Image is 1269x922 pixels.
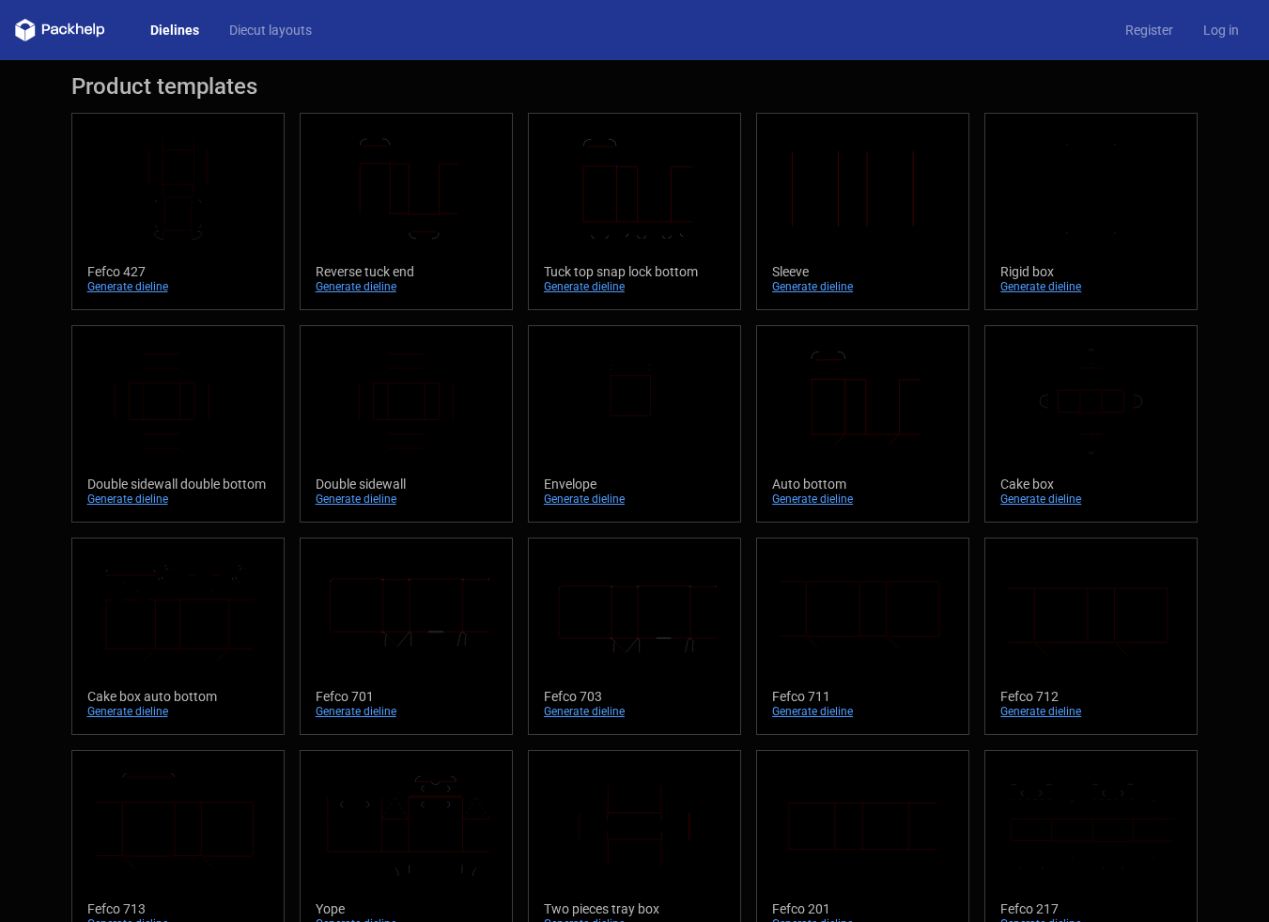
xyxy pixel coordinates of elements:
[528,113,741,310] a: Tuck top snap lock bottomGenerate dieline
[756,325,969,523] a: Auto bottomGenerate dieline
[316,279,497,294] div: Generate dieline
[87,704,269,719] div: Generate dieline
[300,538,513,735] a: Fefco 701Generate dieline
[316,477,497,492] div: Double sidewall
[87,477,269,492] div: Double sidewall double bottom
[300,113,513,310] a: Reverse tuck endGenerate dieline
[1000,689,1182,704] div: Fefco 712
[1000,279,1182,294] div: Generate dieline
[772,689,953,704] div: Fefco 711
[544,264,725,279] div: Tuck top snap lock bottom
[544,689,725,704] div: Fefco 703
[87,689,269,704] div: Cake box auto bottom
[984,113,1198,310] a: Rigid boxGenerate dieline
[772,279,953,294] div: Generate dieline
[71,113,285,310] a: Fefco 427Generate dieline
[71,75,1199,98] h1: Product templates
[1000,264,1182,279] div: Rigid box
[772,264,953,279] div: Sleeve
[87,492,269,507] div: Generate dieline
[316,689,497,704] div: Fefco 701
[772,477,953,492] div: Auto bottom
[1000,477,1182,492] div: Cake box
[756,538,969,735] a: Fefco 711Generate dieline
[772,901,953,916] div: Fefco 201
[87,279,269,294] div: Generate dieline
[1000,492,1182,507] div: Generate dieline
[214,21,327,39] a: Diecut layouts
[528,325,741,523] a: EnvelopeGenerate dieline
[544,704,725,719] div: Generate dieline
[135,21,214,39] a: Dielines
[544,279,725,294] div: Generate dieline
[984,325,1198,523] a: Cake boxGenerate dieline
[544,901,725,916] div: Two pieces tray box
[71,325,285,523] a: Double sidewall double bottomGenerate dieline
[544,492,725,507] div: Generate dieline
[772,492,953,507] div: Generate dieline
[528,538,741,735] a: Fefco 703Generate dieline
[300,325,513,523] a: Double sidewallGenerate dieline
[316,492,497,507] div: Generate dieline
[756,113,969,310] a: SleeveGenerate dieline
[316,901,497,916] div: Yope
[316,704,497,719] div: Generate dieline
[1000,704,1182,719] div: Generate dieline
[772,704,953,719] div: Generate dieline
[1000,901,1182,916] div: Fefco 217
[316,264,497,279] div: Reverse tuck end
[984,538,1198,735] a: Fefco 712Generate dieline
[87,264,269,279] div: Fefco 427
[1110,21,1188,39] a: Register
[544,477,725,492] div: Envelope
[87,901,269,916] div: Fefco 713
[71,538,285,735] a: Cake box auto bottomGenerate dieline
[1188,21,1254,39] a: Log in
